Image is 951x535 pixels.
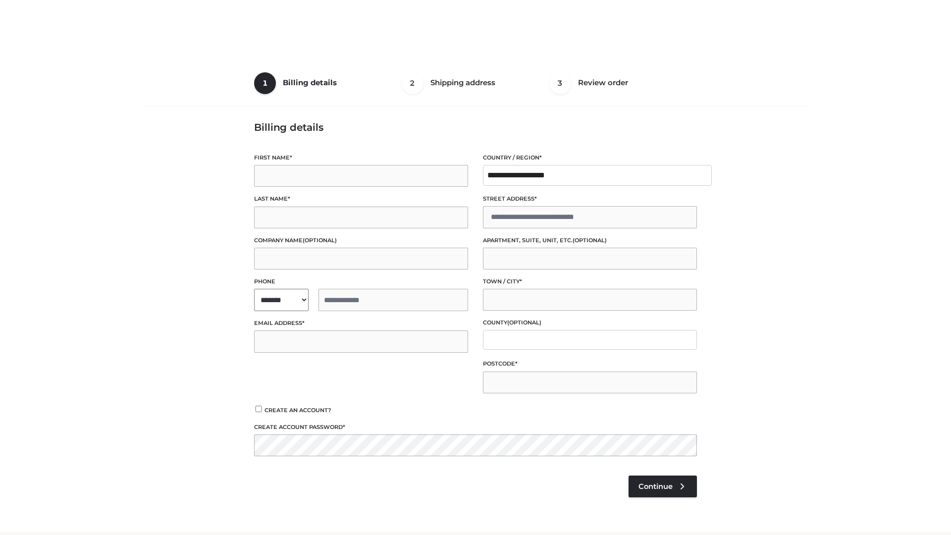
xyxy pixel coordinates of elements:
h3: Billing details [254,121,697,133]
span: Create an account? [264,407,331,414]
span: 3 [549,72,571,94]
label: Phone [254,277,468,286]
label: Country / Region [483,153,697,162]
label: Town / City [483,277,697,286]
span: Billing details [283,78,337,87]
span: 2 [402,72,423,94]
a: Continue [629,476,697,497]
span: (optional) [507,319,541,326]
span: (optional) [303,237,337,244]
label: County [483,318,697,327]
span: Review order [578,78,628,87]
input: Create an account? [254,406,263,412]
span: Continue [638,482,673,491]
span: Shipping address [430,78,495,87]
label: Company name [254,236,468,245]
span: (optional) [573,237,607,244]
span: 1 [254,72,276,94]
label: Last name [254,194,468,204]
label: Street address [483,194,697,204]
label: Postcode [483,359,697,369]
label: First name [254,153,468,162]
label: Create account password [254,423,697,432]
label: Email address [254,319,468,328]
label: Apartment, suite, unit, etc. [483,236,697,245]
